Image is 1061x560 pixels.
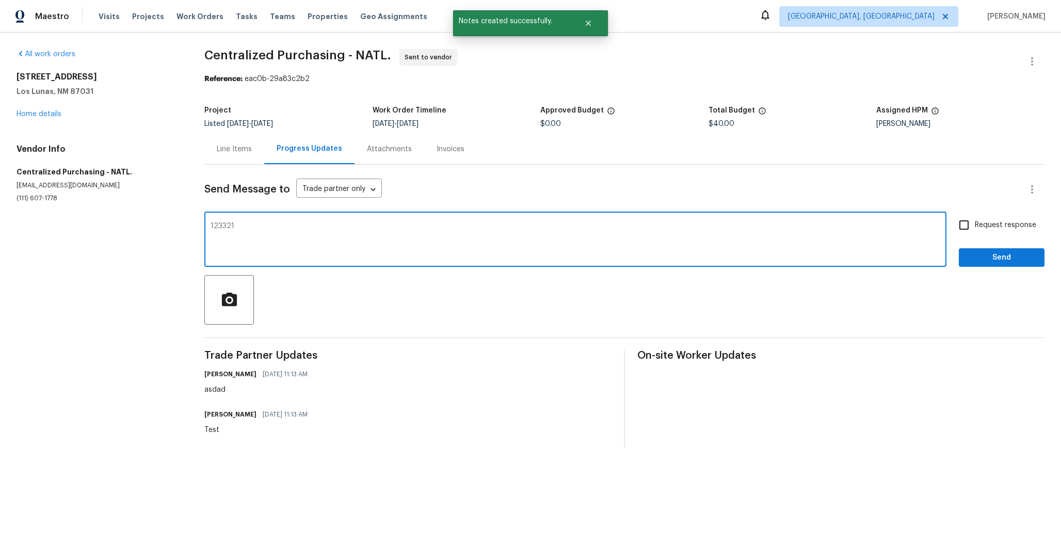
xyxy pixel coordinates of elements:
[360,11,427,22] span: Geo Assignments
[35,11,69,22] span: Maestro
[758,107,766,120] span: The total cost of line items that have been proposed by Opendoor. This sum includes line items th...
[540,107,604,114] h5: Approved Budget
[959,248,1044,267] button: Send
[975,220,1036,231] span: Request response
[17,167,180,177] h5: Centralized Purchasing - NATL.
[607,107,615,120] span: The total cost of line items that have been approved by both Opendoor and the Trade Partner. This...
[99,11,120,22] span: Visits
[204,120,273,127] span: Listed
[17,86,180,97] h5: Los Lunas, NM 87031
[217,144,252,154] div: Line Items
[204,385,314,395] div: asdad
[17,51,75,58] a: All work orders
[405,52,456,62] span: Sent to vendor
[637,350,1044,361] span: On-site Worker Updates
[571,13,605,34] button: Close
[204,107,231,114] h5: Project
[211,222,940,259] textarea: 123321
[373,107,446,114] h5: Work Order Timeline
[17,72,180,82] h2: [STREET_ADDRESS]
[204,184,290,195] span: Send Message to
[709,120,734,127] span: $40.00
[204,350,612,361] span: Trade Partner Updates
[227,120,249,127] span: [DATE]
[17,110,61,118] a: Home details
[263,369,308,379] span: [DATE] 11:13 AM
[132,11,164,22] span: Projects
[204,409,256,420] h6: [PERSON_NAME]
[17,144,180,154] h4: Vendor Info
[397,120,419,127] span: [DATE]
[17,194,180,203] p: (111) 607-1778
[308,11,348,22] span: Properties
[17,181,180,190] p: [EMAIL_ADDRESS][DOMAIN_NAME]
[367,144,412,154] div: Attachments
[251,120,273,127] span: [DATE]
[227,120,273,127] span: -
[967,251,1036,264] span: Send
[270,11,295,22] span: Teams
[373,120,419,127] span: -
[876,120,1044,127] div: [PERSON_NAME]
[204,75,243,83] b: Reference:
[983,11,1046,22] span: [PERSON_NAME]
[540,120,561,127] span: $0.00
[709,107,755,114] h5: Total Budget
[204,369,256,379] h6: [PERSON_NAME]
[204,49,391,61] span: Centralized Purchasing - NATL.
[876,107,928,114] h5: Assigned HPM
[204,74,1044,84] div: eac0b-29a83c2b2
[453,10,571,32] span: Notes created successfully.
[263,409,308,420] span: [DATE] 11:13 AM
[437,144,464,154] div: Invoices
[931,107,939,120] span: The hpm assigned to this work order.
[373,120,394,127] span: [DATE]
[277,143,342,154] div: Progress Updates
[204,425,314,435] div: Test
[296,181,382,198] div: Trade partner only
[236,13,258,20] span: Tasks
[788,11,935,22] span: [GEOGRAPHIC_DATA], [GEOGRAPHIC_DATA]
[176,11,223,22] span: Work Orders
